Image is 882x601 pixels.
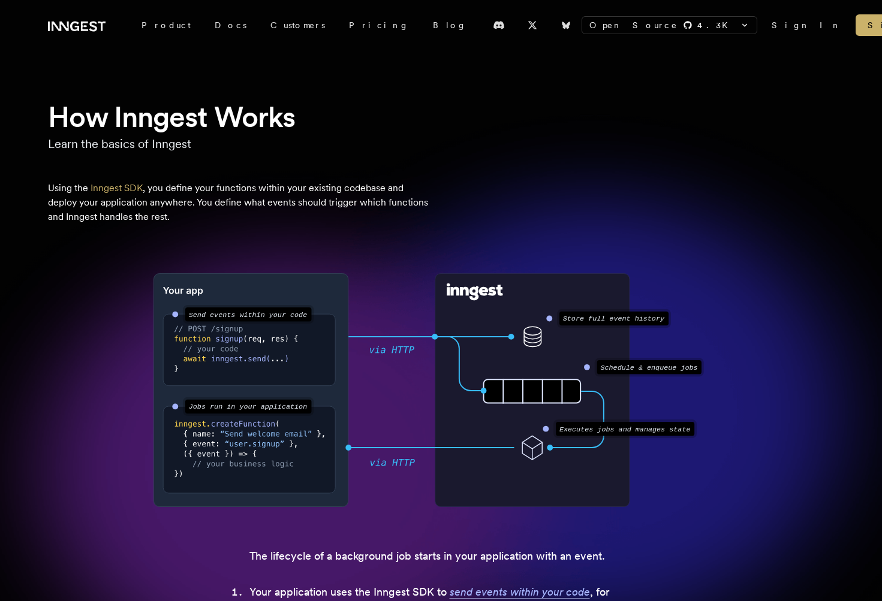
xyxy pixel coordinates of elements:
[589,19,678,31] span: Open Source
[337,14,421,36] a: Pricing
[130,14,203,36] div: Product
[48,98,834,135] h1: How Inngest Works
[486,16,512,35] a: Discord
[450,585,590,598] span: send events within your code
[600,364,697,372] text: Schedule & enqueue jobs
[697,19,735,31] span: 4.3 K
[772,19,841,31] a: Sign In
[91,182,143,194] a: Inngest SDK
[421,14,478,36] a: Blog
[559,425,690,434] text: Executes jobs and manages state
[249,548,633,564] p: The lifecycle of a background job starts in your application with an event.
[48,135,834,152] p: Learn the basics of Inngest
[48,181,432,224] p: Using the , you define your functions within your existing codebase and deploy your application a...
[553,16,579,35] a: Bluesky
[562,315,664,324] text: Store full event history
[519,16,546,35] a: X
[188,403,306,412] text: Jobs run in your application
[188,311,306,319] text: Send events within your code
[203,14,258,36] a: Docs
[258,14,337,36] a: Customers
